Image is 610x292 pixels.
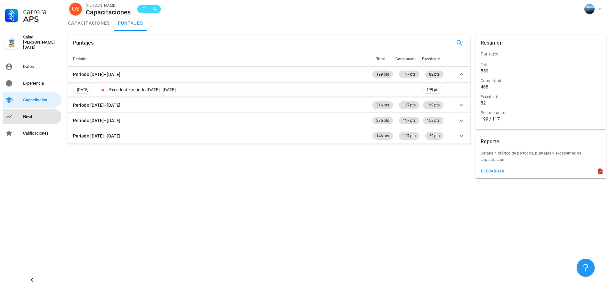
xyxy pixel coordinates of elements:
a: Experiencia [3,76,61,91]
div: Datos [23,64,59,69]
div: avatar [584,4,595,14]
div: Periodo [DATE]–[DATE] [73,117,120,124]
span: OS [72,3,79,15]
div: Salud [PERSON_NAME][DATE] [23,35,59,50]
a: Nivel [3,109,61,124]
div: 199 / 117 [481,116,601,122]
div: 550 [481,68,488,74]
th: Computado [394,51,421,67]
div: Periodo [DATE]–[DATE] [73,71,120,78]
th: Excedente [421,51,445,67]
span: Excedente [422,57,440,61]
div: Reporte [481,133,499,150]
span: Computado [395,57,416,61]
div: Detalle histórico de periodos, puntajes y excedentes de capacitación. [476,150,606,167]
div: 468 [481,84,488,90]
div: avatar [69,3,82,15]
span: 29 pts [429,132,440,140]
div: Periodo actual [481,110,601,116]
span: Periodo [73,57,86,61]
span: 82 pts [429,71,440,78]
span: 158 pts [427,117,440,124]
span: 117 pts [403,101,416,109]
div: Puntajes [476,46,606,62]
div: Capacitaciones [86,9,131,16]
div: Periodo [DATE]–[DATE] [73,132,120,139]
span: 199 pts [427,86,439,93]
span: 117 pts [403,132,416,140]
div: Carrera [23,8,59,15]
span: F [141,6,146,12]
a: capacitaciones [64,15,114,31]
button: descargar [478,167,507,176]
a: Calificaciones [3,126,61,141]
a: Capacitación [3,92,61,108]
div: Total [481,62,601,68]
span: 199 pts [376,71,389,78]
div: Capacitación [23,97,59,103]
th: Periodo [68,51,371,67]
div: [PERSON_NAME] [86,2,131,9]
span: [DATE] [77,86,88,93]
span: 117 pts [403,71,416,78]
td: Excedente periodo [DATE]–[DATE] [108,82,421,97]
a: Datos [3,59,61,74]
div: Periodo [DATE]–[DATE] [73,102,120,109]
div: Nivel [23,114,59,119]
span: 117 pts [403,117,416,124]
div: 82 [481,100,486,106]
span: 275 pts [376,117,389,124]
div: Puntajes [73,35,94,51]
div: Excedente [481,94,601,100]
span: 316 pts [376,101,389,109]
div: Experiencia [23,81,59,86]
div: APS [23,15,59,23]
div: Computado [481,78,601,84]
span: Total [376,57,385,61]
div: descargar [481,169,505,173]
th: Total [371,51,394,67]
div: Resumen [481,35,503,51]
div: Calificaciones [23,131,59,136]
span: 199 pts [427,101,440,109]
span: 14 [152,6,157,12]
a: puntajes [114,15,147,31]
span: 146 pts [376,132,389,140]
